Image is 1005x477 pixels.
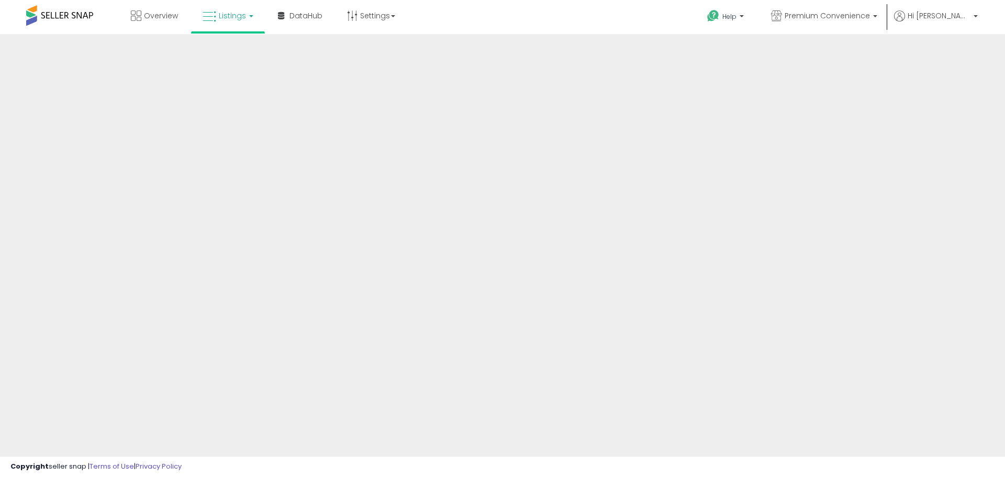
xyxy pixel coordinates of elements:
[90,461,134,471] a: Terms of Use
[894,10,978,34] a: Hi [PERSON_NAME]
[144,10,178,21] span: Overview
[136,461,182,471] a: Privacy Policy
[785,10,870,21] span: Premium Convenience
[908,10,970,21] span: Hi [PERSON_NAME]
[707,9,720,23] i: Get Help
[219,10,246,21] span: Listings
[699,2,754,34] a: Help
[722,12,736,21] span: Help
[10,461,49,471] strong: Copyright
[10,462,182,472] div: seller snap | |
[289,10,322,21] span: DataHub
